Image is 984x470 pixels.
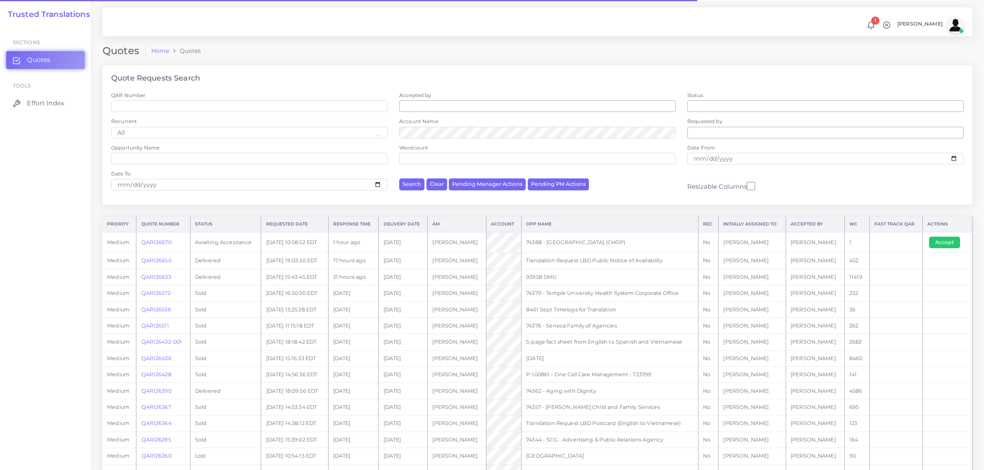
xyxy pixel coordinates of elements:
[107,388,129,394] span: medium
[13,39,40,45] span: Sections
[107,239,129,245] span: medium
[261,383,328,399] td: [DATE] 18:09:56 EDT
[521,399,698,415] td: 74357 - [PERSON_NAME] Child and Family Services
[719,350,786,366] td: [PERSON_NAME]
[428,334,486,350] td: [PERSON_NAME]
[379,253,428,269] td: [DATE]
[111,144,160,151] label: Opportunity Name
[698,318,718,334] td: No
[379,318,428,334] td: [DATE]
[102,45,145,57] h2: Quotes
[844,383,870,399] td: 4586
[190,269,261,285] td: Delivered
[719,399,786,415] td: [PERSON_NAME]
[328,399,379,415] td: [DATE]
[190,448,261,464] td: Lost
[141,290,171,296] a: QAR126572
[528,178,589,190] button: Pending PM Actions
[107,257,129,263] span: medium
[379,232,428,253] td: [DATE]
[844,232,870,253] td: 1
[719,269,786,285] td: [PERSON_NAME]
[428,350,486,366] td: [PERSON_NAME]
[844,285,870,301] td: 232
[27,99,64,108] span: Effort Index
[786,448,844,464] td: [PERSON_NAME]
[698,448,718,464] td: No
[521,232,698,253] td: 74388 - [GEOGRAPHIC_DATA] (CHOP)
[261,399,328,415] td: [DATE] 14:53:34 EDT
[27,55,50,64] span: Quotes
[698,399,718,415] td: No
[521,334,698,350] td: 5-page fact sheet from English to Spanish and Vietnamese
[107,339,129,345] span: medium
[13,83,31,89] span: Tools
[844,301,870,318] td: 36
[698,432,718,448] td: No
[428,415,486,432] td: [PERSON_NAME]
[111,92,145,99] label: QAR Number
[190,301,261,318] td: Sold
[379,285,428,301] td: [DATE]
[141,371,172,377] a: QAR126428
[786,399,844,415] td: [PERSON_NAME]
[328,334,379,350] td: [DATE]
[844,318,870,334] td: 262
[747,181,755,191] input: Resizable Columns
[111,170,131,177] label: Date To
[328,318,379,334] td: [DATE]
[719,432,786,448] td: [PERSON_NAME]
[428,217,486,232] th: AM
[786,301,844,318] td: [PERSON_NAME]
[261,415,328,432] td: [DATE] 14:38:12 EDT
[786,232,844,253] td: [PERSON_NAME]
[897,21,943,27] span: [PERSON_NAME]
[844,253,870,269] td: 452
[786,415,844,432] td: [PERSON_NAME]
[719,334,786,350] td: [PERSON_NAME]
[328,301,379,318] td: [DATE]
[719,217,786,232] th: Initially Assigned to
[261,301,328,318] td: [DATE] 13:25:28 EDT
[428,269,486,285] td: [PERSON_NAME]
[698,232,718,253] td: No
[698,301,718,318] td: No
[521,432,698,448] td: 74344 - SCG - Advertising & Public Relations Agency
[141,420,172,426] a: QAR126364
[428,301,486,318] td: [PERSON_NAME]
[261,350,328,366] td: [DATE] 15:16:33 EDT
[486,217,522,232] th: Account
[844,367,870,383] td: 141
[6,95,85,112] a: Effort Index
[521,318,698,334] td: 74376 - Seneca Family of Agencies
[261,432,328,448] td: [DATE] 15:39:02 EDT
[719,253,786,269] td: [PERSON_NAME]
[864,21,878,30] a: 1
[844,415,870,432] td: 123
[893,17,967,33] a: [PERSON_NAME]avatar
[786,253,844,269] td: [PERSON_NAME]
[111,74,200,83] h4: Quote Requests Search
[786,334,844,350] td: [PERSON_NAME]
[719,448,786,464] td: [PERSON_NAME]
[2,10,90,19] a: Trusted Translations
[428,285,486,301] td: [PERSON_NAME]
[141,306,171,313] a: QAR126536
[698,334,718,350] td: No
[687,181,755,191] label: Resizable Columns
[261,448,328,464] td: [DATE] 10:54:13 EDT
[428,318,486,334] td: [PERSON_NAME]
[521,217,698,232] th: Opp Name
[107,274,129,280] span: medium
[426,178,447,190] button: Clear
[379,399,428,415] td: [DATE]
[328,232,379,253] td: 1 hour ago
[328,367,379,383] td: [DATE]
[102,217,136,232] th: Priority
[379,269,428,285] td: [DATE]
[107,453,129,459] span: medium
[870,217,922,232] th: Fast Track QAR
[521,253,698,269] td: Translation Request LBD Public Notice of Availability
[169,47,201,55] li: Quotes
